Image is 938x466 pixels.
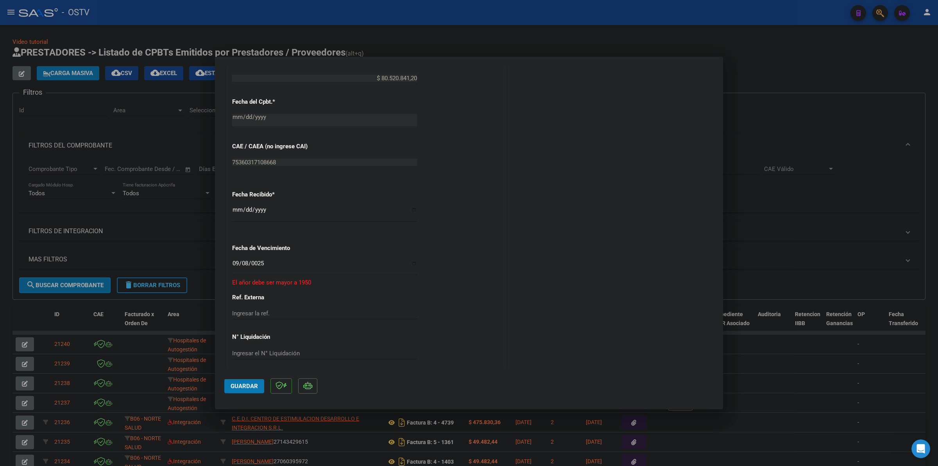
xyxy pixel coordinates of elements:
[231,383,258,390] span: Guardar
[232,333,313,342] p: N° Liquidación
[232,278,500,287] p: El añor debe ser mayor a 1950
[232,293,313,302] p: Ref. Externa
[232,142,313,151] p: CAE / CAEA (no ingrese CAI)
[232,190,313,199] p: Fecha Recibido
[232,97,313,106] p: Fecha del Cpbt.
[911,439,930,458] iframe: Intercom live chat
[224,379,264,393] button: Guardar
[232,244,313,253] p: Fecha de Vencimiento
